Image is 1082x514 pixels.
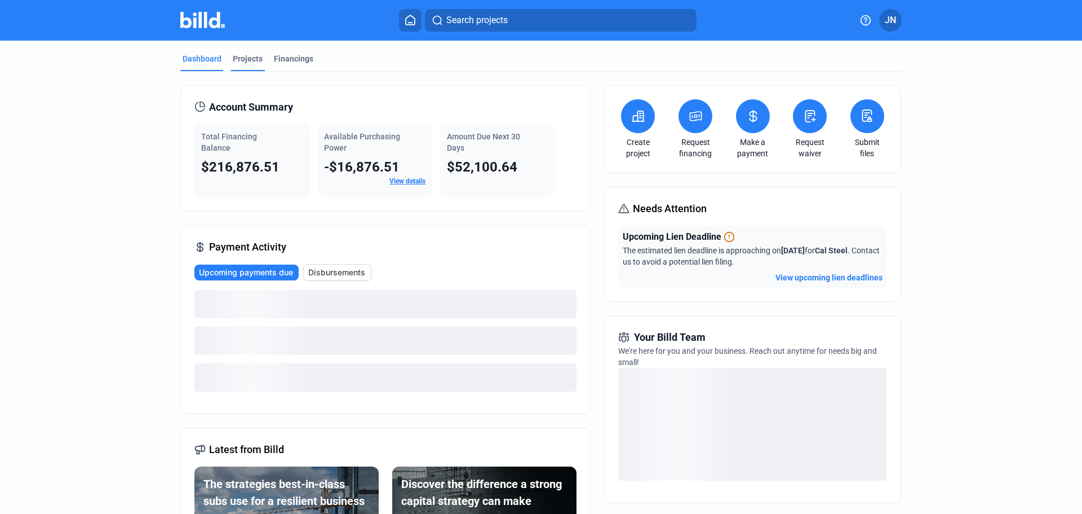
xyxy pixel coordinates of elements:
[308,267,365,278] span: Disbursements
[324,159,400,175] span: -$16,876.51
[623,246,880,266] span: The estimated lien deadline is approaching on for . Contact us to avoid a potential lien filing.
[183,53,221,64] div: Dashboard
[885,14,896,27] span: JN
[623,230,721,244] span: Upcoming Lien Deadline
[790,137,830,159] a: Request waiver
[194,327,577,355] div: loading
[194,290,577,318] div: loading
[447,132,520,152] span: Amount Due Next 30 Days
[618,137,658,159] a: Create project
[618,346,877,367] span: We're here for you and your business. Reach out anytime for needs big and small!
[201,132,257,152] span: Total Financing Balance
[303,264,371,281] button: Disbursements
[203,476,370,509] div: The strategies best-in-class subs use for a resilient business
[180,12,225,28] img: Billd Company Logo
[618,368,886,481] div: loading
[199,267,293,278] span: Upcoming payments due
[879,9,902,32] button: JN
[676,137,715,159] a: Request financing
[194,265,299,280] button: Upcoming payments due
[815,246,848,255] span: Cal Steel
[446,14,508,27] span: Search projects
[634,330,706,345] span: Your Billd Team
[209,442,284,458] span: Latest from Billd
[775,272,883,283] button: View upcoming lien deadlines
[209,99,293,115] span: Account Summary
[389,177,425,185] a: View details
[633,201,707,217] span: Needs Attention
[274,53,313,64] div: Financings
[324,132,400,152] span: Available Purchasing Power
[425,9,697,32] button: Search projects
[733,137,773,159] a: Make a payment
[781,246,805,255] span: [DATE]
[201,159,280,175] span: $216,876.51
[233,53,263,64] div: Projects
[447,159,517,175] span: $52,100.64
[848,137,887,159] a: Submit files
[401,476,567,509] div: Discover the difference a strong capital strategy can make
[194,363,577,392] div: loading
[209,239,286,255] span: Payment Activity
